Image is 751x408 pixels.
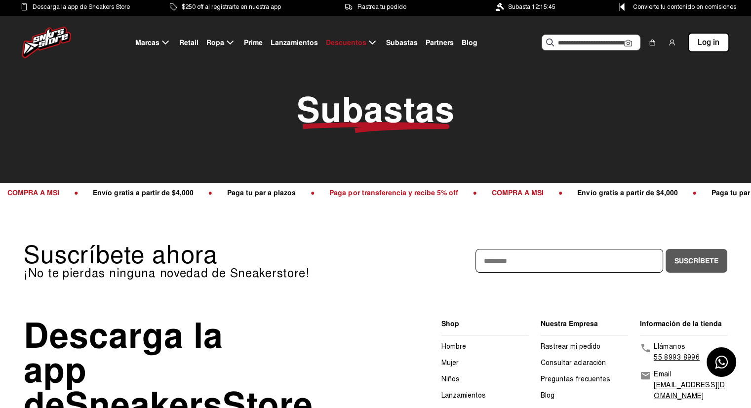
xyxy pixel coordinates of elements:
[426,38,454,48] span: Partners
[465,188,531,197] span: COMPRA A MSI
[357,1,406,12] span: Rastrea tu pedido
[665,188,684,197] span: ●
[244,38,263,48] span: Prime
[441,391,486,400] a: Lanzamientos
[648,39,656,46] img: shopping
[616,3,628,11] img: Control Point Icon
[135,38,159,48] span: Marcas
[640,369,727,402] a: Email[EMAIL_ADDRESS][DOMAIN_NAME]
[541,359,606,367] a: Consultar aclaración
[541,391,554,400] a: Blog
[24,267,376,279] p: ¡No te pierdas ninguna novedad de Sneakerstore!
[206,38,224,48] span: Ropa
[179,38,198,48] span: Retail
[181,188,199,197] span: ●
[640,341,727,363] a: Llámanos55 8993 8996
[441,375,460,383] a: Niños
[22,27,71,58] img: logo
[546,39,554,46] img: Buscar
[283,188,302,197] span: ●
[624,39,632,47] img: Cámara
[302,188,445,197] span: Paga por transferencia y recibe 5% off
[24,243,376,267] p: Suscríbete ahora
[654,369,727,380] p: Email
[441,342,466,351] a: Hombre
[297,88,455,132] span: Subastas
[182,1,281,12] span: $250 off al registrarte en nuestra app
[445,188,464,197] span: ●
[441,319,529,329] li: Shop
[654,353,700,362] a: 55 8993 8996
[666,249,727,273] button: Suscríbete
[441,359,459,367] a: Mujer
[271,38,318,48] span: Lanzamientos
[550,188,665,197] span: Envío gratis a partir de $4,000
[541,319,628,329] li: Nuestra Empresa
[640,319,727,329] li: Información de la tienda
[541,375,610,383] a: Preguntas frecuentes
[386,38,418,48] span: Subastas
[654,380,727,402] p: [EMAIL_ADDRESS][DOMAIN_NAME]
[508,1,555,12] span: Subasta 12:15:45
[654,341,700,352] p: Llámanos
[668,39,676,46] img: user
[462,38,477,48] span: Blog
[326,38,366,48] span: Descuentos
[33,1,130,12] span: Descarga la app de Sneakers Store
[531,188,550,197] span: ●
[200,188,283,197] span: Paga tu par a plazos
[632,1,736,12] span: Convierte tu contenido en comisiones
[541,342,600,351] a: Rastrear mi pedido
[698,37,719,48] span: Log in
